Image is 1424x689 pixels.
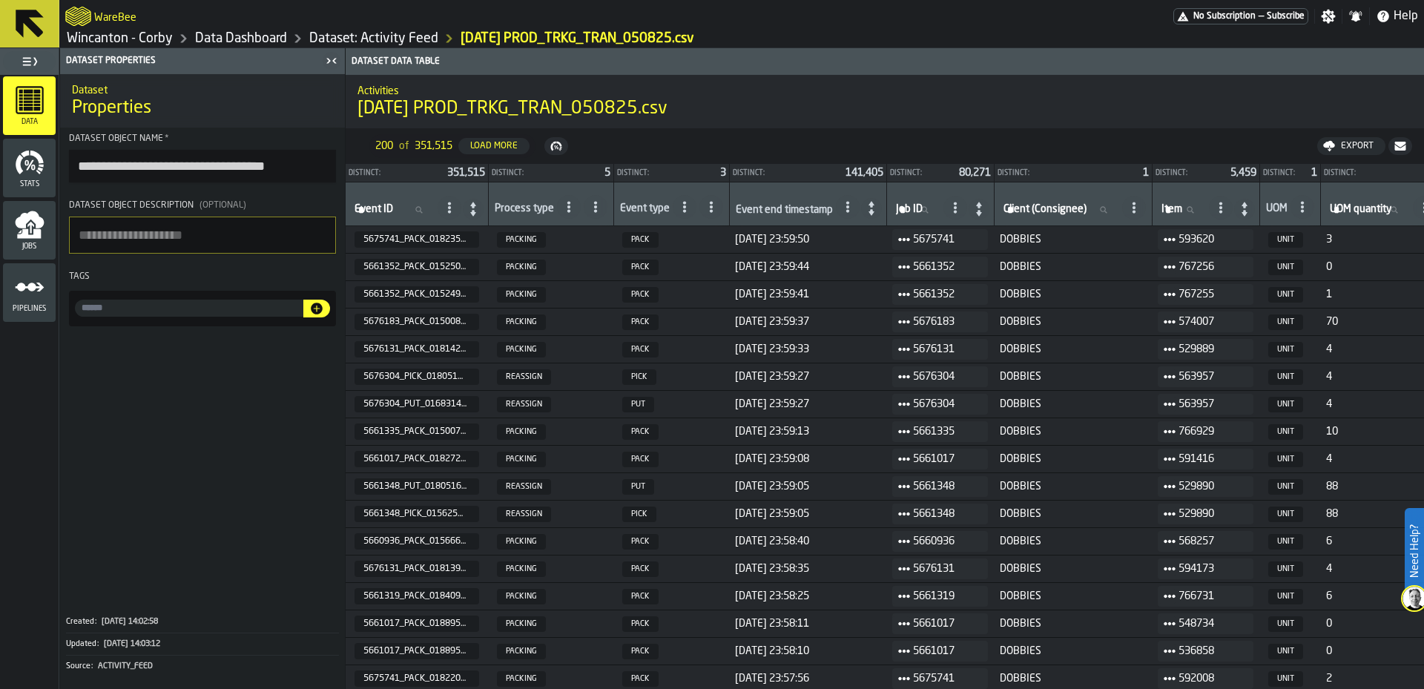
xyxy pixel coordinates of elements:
div: Distinct: [1156,169,1224,177]
span: 5661335 [913,423,976,441]
div: Distinct: [890,169,953,177]
input: label [352,200,435,220]
label: input-value- [75,300,303,317]
span: PICK [622,507,656,522]
span: DOBBIES [1000,563,1146,575]
div: Distinct: [617,169,714,177]
span: label [355,203,393,215]
span: 5661348_PUT_0180516-339864 [363,481,467,492]
span: 5675741 [913,670,976,688]
span: 5661017_PACK_0188950-339862 [355,643,479,659]
span: 80,271 [959,168,991,178]
span: 351,515 [415,140,452,152]
span: UNIT [1268,314,1303,330]
span: UNIT [1268,232,1303,248]
span: DOBBIES [1000,234,1146,245]
label: button-toggle-Toggle Full Menu [3,51,56,72]
div: StatList-item-Distinct: [1260,164,1320,182]
span: 5661017_PACK_0188950-339862 [363,646,467,656]
span: 5675741_PACK_0182357-348229 [355,231,479,248]
h2: Sub Title [72,82,333,96]
span: 5675741_PACK_0182205-348207 [355,670,479,687]
span: DOBBIES [1000,316,1146,328]
span: DOBBIES [1000,289,1146,300]
span: DOBBIES [1000,481,1146,492]
span: 141,405 [845,168,883,178]
button: Created:[DATE] 14:02:58 [66,611,339,633]
span: 5676131_PACK_0181393-348227 [363,564,467,574]
span: PACK [622,287,659,303]
div: StatList-item-Distinct: [995,164,1152,182]
span: PACK [622,534,659,550]
span: PACK [622,589,659,604]
button: button- [544,137,568,155]
span: 5661017 [913,450,976,468]
span: PACK [622,424,659,440]
div: Distinct: [733,169,840,177]
div: Distinct: [492,169,599,177]
span: Help [1394,7,1418,25]
span: DOBBIES [1000,343,1146,355]
label: button-toolbar-Dataset object name [69,133,336,182]
span: 5660936 [913,533,976,550]
span: 5660936_PACK_0156663-339845 [355,533,479,550]
span: [DATE] 23:58:40 [735,535,880,547]
span: UNIT [1268,342,1303,357]
span: 591416 [1179,450,1242,468]
span: 5661319_PACK_0184096-339840 [363,591,467,601]
span: UNIT [1268,561,1303,577]
span: Properties [72,96,151,120]
span: 5661348_PUT_0180516-339864 [355,478,479,495]
button: Updated:[DATE] 14:03:12 [66,633,339,655]
span: [DATE] 23:58:35 [735,563,880,575]
span: PACKING [497,287,546,303]
span: 5676183_PACK_0150089-348209 [355,314,479,330]
span: 5660936_PACK_0156663-339845 [363,536,467,547]
span: 5676304_PUT_0168314-348231 [355,396,479,412]
span: 574007 [1179,313,1242,331]
div: [DATE] PROD_TRKG_TRAN_050825.csv [461,30,694,47]
label: button-toggle-Close me [321,52,342,70]
span: 5661348_PICK_0156256-339863 [355,506,479,522]
span: PACK [622,452,659,467]
span: Stats [3,180,56,188]
span: 766929 [1179,423,1242,441]
span: PACKING [497,342,546,357]
span: 5675741_PACK_0182357-348229 [363,234,467,245]
div: Distinct: [998,169,1137,177]
button: button- [303,300,330,317]
span: 5661352_PACK_0152502-339870 [363,262,467,272]
span: [DATE] 14:03:12 [104,639,160,649]
span: UNIT [1268,452,1303,467]
header: Dataset Data Table [346,48,1424,75]
span: Tags [69,272,90,281]
span: 5661352_PACK_0152495-339770 [355,286,479,303]
textarea: Dataset object description(Optional) [69,217,336,254]
span: 5676131_PACK_0181429-348233 [363,344,467,355]
span: Pipelines [3,305,56,313]
span: 5676183_PACK_0150089-348209 [363,317,467,327]
span: 5676304_PUT_0168314-348231 [363,399,467,409]
span: 5661352_PACK_0152495-339770 [363,289,467,300]
a: link-to-/wh/i/ace0e389-6ead-4668-b816-8dc22364bb41/data/activity [309,30,438,47]
span: 5661335_PACK_0150079-339861 [363,426,467,437]
span: UNIT [1268,507,1303,522]
input: label [1327,200,1410,220]
div: Updated [66,639,102,649]
div: StatList-item-Distinct: [887,164,994,182]
nav: Breadcrumb [65,30,742,47]
span: UNIT [1268,260,1303,275]
span: UNIT [1268,369,1303,385]
span: No Subscription [1193,11,1256,22]
div: Export [1335,141,1379,151]
span: PACKING [497,314,546,330]
a: link-to-/wh/i/ace0e389-6ead-4668-b816-8dc22364bb41/pricing/ [1173,8,1308,24]
button: button- [1388,137,1412,155]
div: title-Properties [60,74,345,128]
span: PACKING [497,452,546,467]
span: 5 [604,168,610,178]
span: 767255 [1179,286,1242,303]
span: 1 [1143,168,1149,178]
label: button-toggle-Settings [1315,9,1342,24]
div: title-2025-08-05 PROD_TRKG_TRAN_050825.csv [346,75,1424,128]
